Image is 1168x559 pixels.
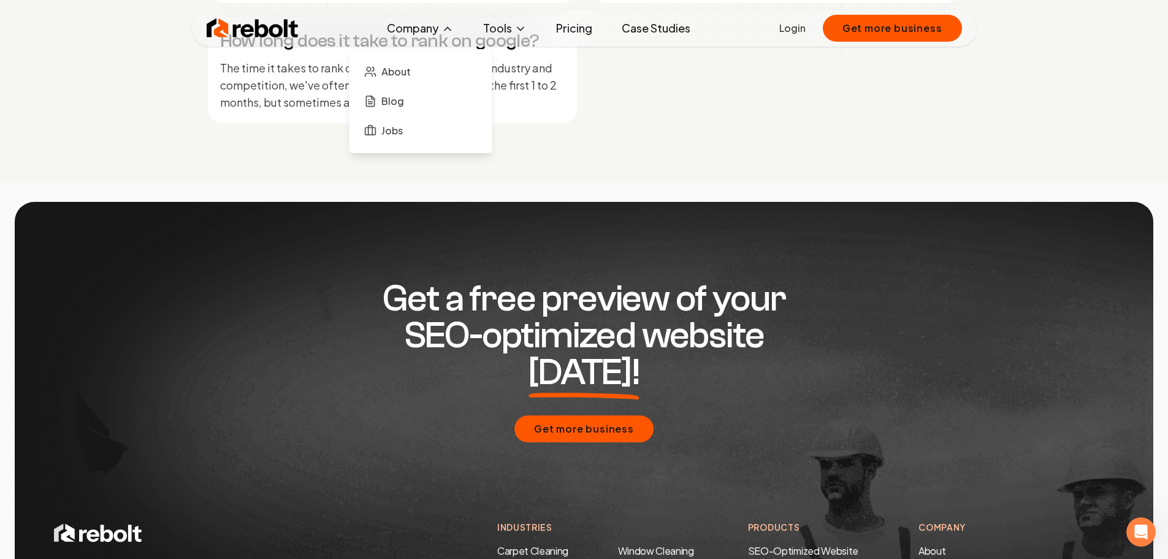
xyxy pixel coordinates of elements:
a: Pricing [546,16,602,40]
h4: Company [918,521,1114,534]
button: Get more business [514,415,654,442]
a: About [359,60,482,84]
span: Blog [381,94,404,109]
a: Jobs [359,118,482,143]
a: About [918,544,945,557]
a: SEO-Optimized Website [748,544,858,557]
h4: Products [748,521,869,534]
span: About [381,64,411,79]
button: Tools [473,16,536,40]
span: [DATE]! [529,354,639,391]
img: Rebolt Logo [207,16,299,40]
span: Jobs [381,123,403,138]
a: Login [779,21,806,36]
button: Get more business [823,15,962,42]
h2: Get a free preview of your SEO-optimized website [349,280,820,391]
p: The time it takes to rank on google depends on your industry and competition, we've often seen im... [220,60,565,111]
button: Company [377,16,464,40]
a: Window Cleaning [618,544,694,557]
iframe: Intercom live chat [1126,517,1156,547]
a: Case Studies [612,16,700,40]
h4: Industries [497,521,699,534]
a: Carpet Cleaning [497,544,568,557]
a: Blog [359,89,482,114]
